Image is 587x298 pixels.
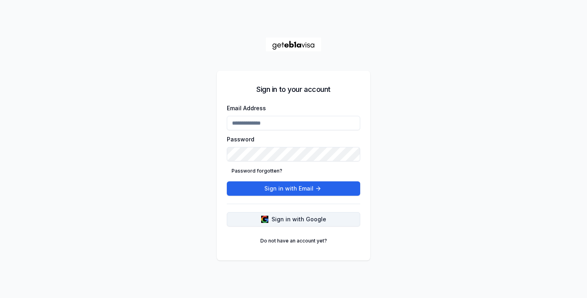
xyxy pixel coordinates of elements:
button: Sign in with Email [227,181,360,196]
img: google logo [261,216,268,223]
a: Password forgotten? [227,165,287,177]
label: Password [227,136,254,143]
label: Email Address [227,105,266,111]
img: geteb1avisa logo [266,38,321,52]
a: Home Page [266,38,321,52]
button: Sign in with Google [227,212,360,226]
h5: Sign in to your account [256,84,331,95]
a: Do not have an account yet? [256,234,332,247]
span: Sign in with Google [272,215,326,223]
